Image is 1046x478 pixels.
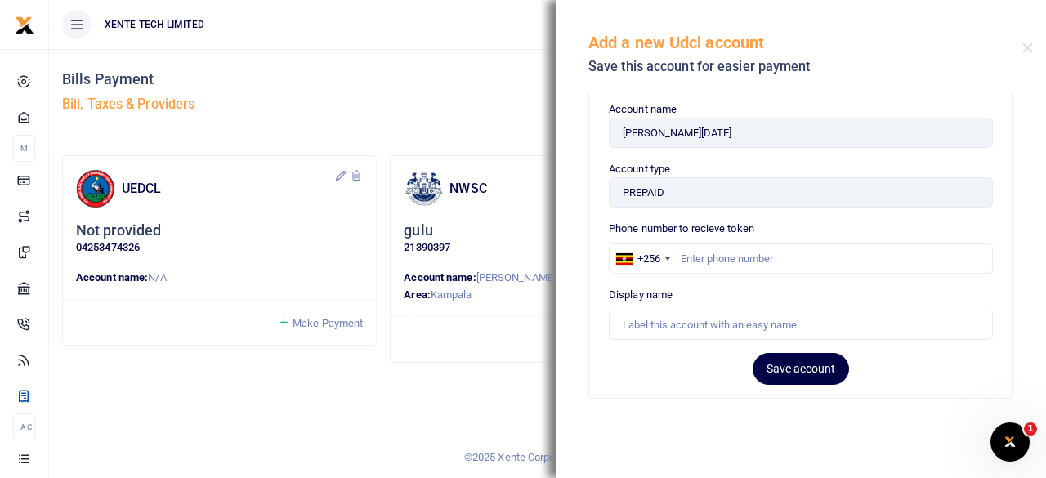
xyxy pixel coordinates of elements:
[404,221,432,240] h5: gulu
[404,271,476,284] strong: Account name:
[990,422,1030,462] iframe: Intercom live chat
[404,239,691,257] p: 21390397
[610,244,675,274] div: Uganda: +256
[753,353,849,385] button: Save account
[609,221,754,237] label: Phone number to recieve token
[62,96,541,113] h5: Bill, Taxes & Providers
[293,317,363,329] span: Make Payment
[588,33,1022,52] h5: Add a new Udcl account
[609,243,993,275] input: Enter phone number
[476,271,597,284] span: [PERSON_NAME] [DATE] 1
[609,161,670,177] label: Account type
[404,288,431,301] strong: Area:
[148,271,166,284] span: N/A
[449,180,662,198] h4: NWSC
[637,251,660,267] div: +256
[278,314,363,333] a: Make Payment
[15,18,34,30] a: logo-small logo-large logo-large
[76,221,161,240] h5: Not provided
[404,221,691,257] div: Click to update
[431,288,472,301] span: Kampala
[588,59,1022,75] h5: Save this account for easier payment
[76,239,363,257] p: 04253474326
[1022,42,1033,53] button: Close
[13,413,35,440] li: Ac
[76,271,148,284] strong: Account name:
[1024,422,1037,436] span: 1
[15,16,34,35] img: logo-small
[76,221,363,257] div: Click to update
[609,101,677,118] label: Account name
[609,310,993,341] input: Label this account with an easy name
[122,180,334,198] h4: UEDCL
[13,135,35,162] li: M
[609,287,673,303] label: Display name
[62,70,541,88] h4: Bills Payment
[98,17,211,32] span: XENTE TECH LIMITED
